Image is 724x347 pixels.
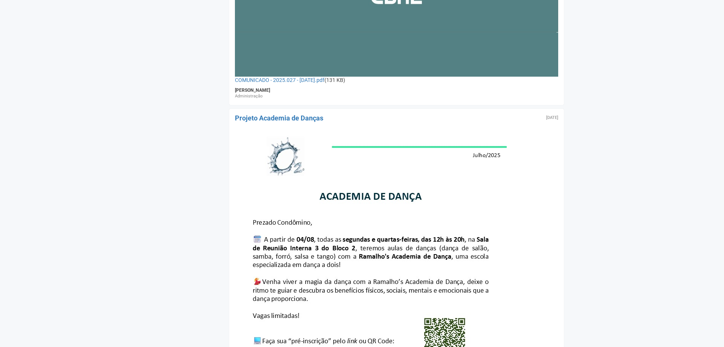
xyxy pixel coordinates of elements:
div: [PERSON_NAME] [235,87,559,93]
div: Administração [235,93,559,99]
div: Segunda-feira, 28 de julho de 2025 às 16:13 [546,116,558,120]
div: (131 KB) [235,77,559,83]
a: COMUNICADO - 2025.027 - [DATE].pdf [235,77,324,83]
a: Projeto Academia de Danças [235,114,323,122]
